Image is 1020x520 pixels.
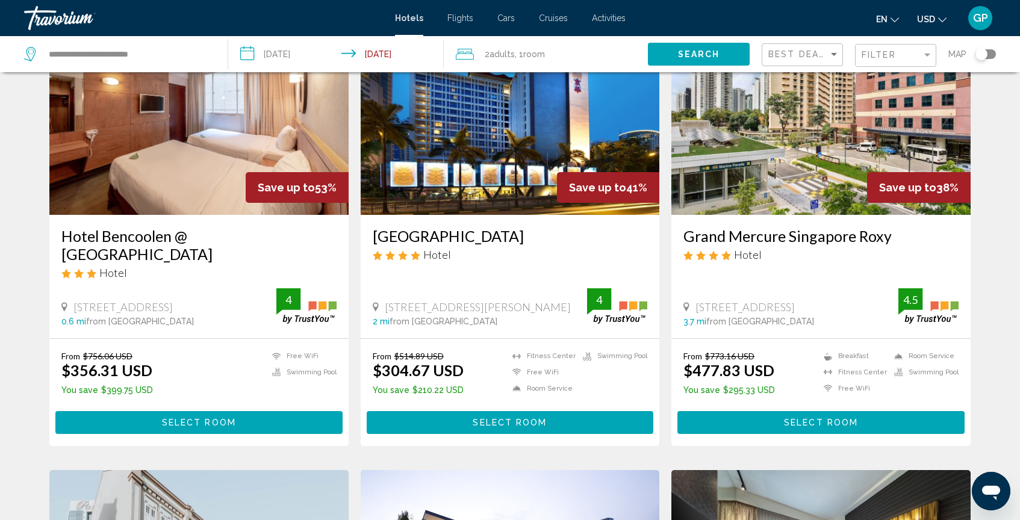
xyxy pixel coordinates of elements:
li: Swimming Pool [888,367,959,377]
ins: $356.31 USD [61,361,152,379]
button: Change currency [917,10,947,28]
span: 0.6 mi [61,317,86,326]
span: You save [373,385,409,395]
button: Select Room [367,411,654,433]
span: 2 mi [373,317,390,326]
span: You save [61,385,98,395]
a: Select Room [367,414,654,427]
a: Activities [592,13,626,23]
span: Filter [862,50,896,60]
span: Save up to [569,181,626,194]
button: User Menu [965,5,996,31]
li: Free WiFi [506,367,577,377]
li: Breakfast [818,351,888,361]
div: 4 [276,292,300,307]
span: Hotel [423,248,451,261]
img: Hotel image [361,22,660,215]
li: Free WiFi [818,383,888,394]
li: Fitness Center [818,367,888,377]
del: $756.06 USD [83,351,132,361]
span: Select Room [473,418,547,428]
button: Search [648,43,750,65]
a: Hotel Bencoolen @ [GEOGRAPHIC_DATA] [61,227,337,263]
iframe: Button to launch messaging window [972,472,1010,510]
span: 3.7 mi [683,317,706,326]
span: en [876,14,888,24]
p: $295.33 USD [683,385,775,395]
li: Room Service [888,351,959,361]
img: Hotel image [671,22,971,215]
span: [STREET_ADDRESS] [73,300,173,314]
li: Free WiFi [266,351,337,361]
li: Swimming Pool [266,367,337,377]
h3: Grand Mercure Singapore Roxy [683,227,959,245]
span: Map [948,46,966,63]
button: Select Room [677,411,965,433]
a: Hotels [395,13,423,23]
span: You save [683,385,720,395]
button: Travelers: 2 adults, 0 children [444,36,648,72]
span: Select Room [162,418,236,428]
span: From [373,351,391,361]
mat-select: Sort by [768,50,839,60]
li: Swimming Pool [577,351,647,361]
button: Filter [855,43,936,68]
a: Select Room [677,414,965,427]
div: 4 star Hotel [683,248,959,261]
span: USD [917,14,935,24]
a: Flights [447,13,473,23]
span: Room [523,49,545,59]
p: $399.75 USD [61,385,153,395]
div: 4 [587,292,611,307]
ins: $304.67 USD [373,361,464,379]
span: from [GEOGRAPHIC_DATA] [86,317,194,326]
a: Select Room [55,414,343,427]
li: Room Service [506,383,577,394]
span: Save up to [879,181,936,194]
span: Hotel [99,266,127,279]
span: , 1 [515,46,545,63]
div: 3 star Hotel [61,266,337,279]
a: Cruises [539,13,568,23]
a: Cars [497,13,515,23]
span: Select Room [784,418,858,428]
p: $210.22 USD [373,385,464,395]
span: Search [678,50,720,60]
img: trustyou-badge.svg [898,288,959,324]
div: 41% [557,172,659,203]
span: 2 [485,46,515,63]
div: 53% [246,172,349,203]
div: 38% [867,172,971,203]
span: Save up to [258,181,315,194]
del: $514.89 USD [394,351,444,361]
button: Change language [876,10,899,28]
button: Select Room [55,411,343,433]
span: GP [973,12,988,24]
span: [STREET_ADDRESS][PERSON_NAME] [385,300,571,314]
img: Hotel image [49,22,349,215]
del: $773.16 USD [705,351,754,361]
button: Check-in date: Sep 15, 2025 Check-out date: Sep 18, 2025 [228,36,444,72]
span: [STREET_ADDRESS] [695,300,795,314]
a: Travorium [24,6,383,30]
a: [GEOGRAPHIC_DATA] [373,227,648,245]
li: Fitness Center [506,351,577,361]
span: From [61,351,80,361]
button: Toggle map [966,49,996,60]
span: Adults [490,49,515,59]
img: trustyou-badge.svg [276,288,337,324]
div: 4.5 [898,292,922,307]
div: 4 star Hotel [373,248,648,261]
span: From [683,351,702,361]
ins: $477.83 USD [683,361,774,379]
